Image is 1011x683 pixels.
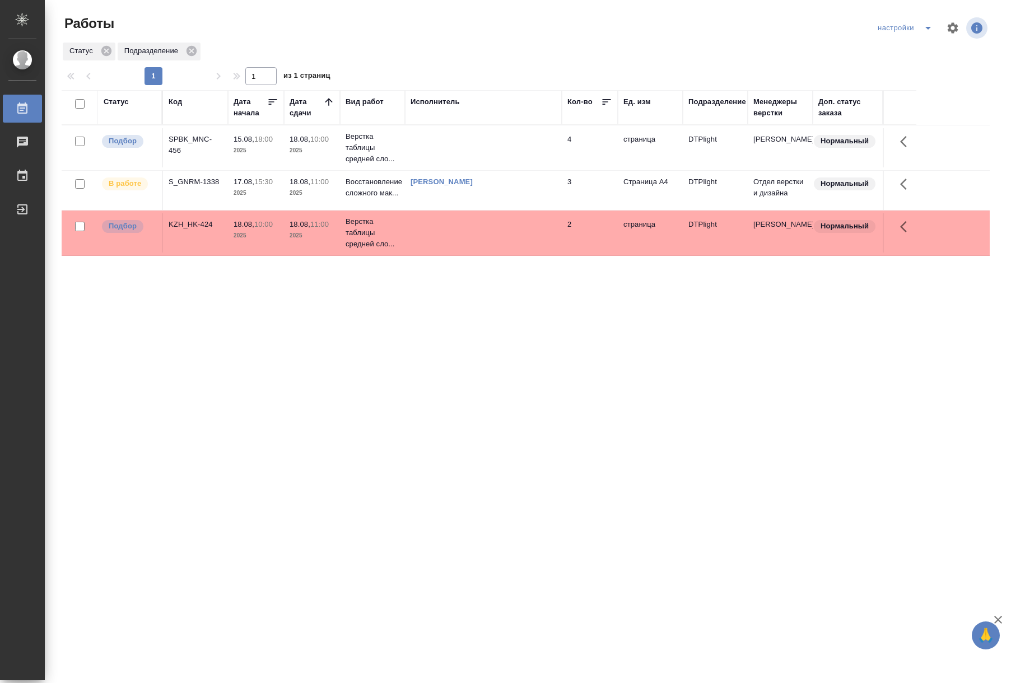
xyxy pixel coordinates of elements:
button: 🙏 [972,621,1000,649]
td: Страница А4 [618,171,683,210]
div: Статус [63,43,115,60]
p: Нормальный [821,178,869,189]
p: Подразделение [124,45,182,57]
button: Здесь прячутся важные кнопки [893,213,920,240]
span: Посмотреть информацию [966,17,990,39]
p: 2025 [234,188,278,199]
div: Дата сдачи [290,96,323,119]
div: Статус [104,96,129,107]
span: из 1 страниц [283,69,330,85]
p: Верстка таблицы средней сло... [346,131,399,165]
p: 11:00 [310,177,329,186]
p: 18.08, [290,135,310,143]
p: Нормальный [821,221,869,232]
p: 11:00 [310,220,329,228]
td: DTPlight [683,171,748,210]
div: Доп. статус заказа [818,96,877,119]
td: 2 [562,213,618,252]
p: Подбор [109,135,137,147]
p: 10:00 [310,135,329,143]
p: [PERSON_NAME] [753,134,807,145]
p: 2025 [290,230,334,241]
p: 17.08, [234,177,254,186]
button: Здесь прячутся важные кнопки [893,128,920,155]
div: Ед. изм [623,96,651,107]
td: страница [618,128,683,167]
div: Можно подбирать исполнителей [101,134,156,149]
span: Настроить таблицу [939,15,966,41]
div: split button [875,19,939,37]
p: [PERSON_NAME] [753,219,807,230]
p: 2025 [234,230,278,241]
p: 10:00 [254,220,273,228]
p: Статус [69,45,97,57]
div: Подразделение [688,96,746,107]
p: 18.08, [290,220,310,228]
td: DTPlight [683,128,748,167]
p: 18.08, [290,177,310,186]
span: 🙏 [976,624,995,647]
p: 18.08, [234,220,254,228]
p: 2025 [234,145,278,156]
p: Нормальный [821,135,869,147]
div: Вид работ [346,96,384,107]
div: Подразделение [118,43,201,60]
div: Кол-во [567,96,593,107]
p: Отдел верстки и дизайна [753,176,807,199]
td: страница [618,213,683,252]
p: 15.08, [234,135,254,143]
p: В работе [109,178,141,189]
div: Менеджеры верстки [753,96,807,119]
div: Дата начала [234,96,267,119]
div: Исполнитель [411,96,460,107]
td: 3 [562,171,618,210]
div: Можно подбирать исполнителей [101,219,156,234]
p: Восстановление сложного мак... [346,176,399,199]
p: 15:30 [254,177,273,186]
div: S_GNRM-1338 [169,176,222,188]
td: DTPlight [683,213,748,252]
td: 4 [562,128,618,167]
p: Верстка таблицы средней сло... [346,216,399,250]
div: KZH_HK-424 [169,219,222,230]
span: Работы [62,15,114,32]
p: 2025 [290,188,334,199]
div: Код [169,96,182,107]
p: Подбор [109,221,137,232]
div: SPBK_MNC-456 [169,134,222,156]
p: 2025 [290,145,334,156]
a: [PERSON_NAME] [411,177,473,186]
p: 18:00 [254,135,273,143]
div: Исполнитель выполняет работу [101,176,156,191]
button: Здесь прячутся важные кнопки [893,171,920,198]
